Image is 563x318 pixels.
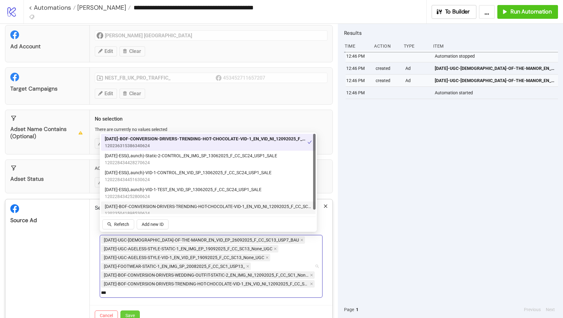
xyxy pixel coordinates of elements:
button: Previous [522,306,543,313]
div: 12:46 PM [346,62,371,74]
span: 120228434451630624 [105,176,271,183]
span: Save [125,313,135,318]
span: search [107,222,112,227]
a: [PERSON_NAME] [76,4,131,11]
span: [DATE]-ESS(Launch)-VID-1-CONTROL_EN_VID_SP_13062025_F_CC_SC24_USP1_SALE [105,169,271,176]
span: check [307,140,312,144]
div: Action [373,40,398,52]
div: AD103-ESS(Launch)-VID-1-CONTROL_EN_VID_SP_13062025_F_CC_SC24_USP1_SALE [101,168,316,185]
span: [DATE]-BOF-CONVERSION-DRIVERS-TRENDING-HOT-CHOCOLATE-VID-1_EN_VID_NI_12092025_F_CC_SC1_USP10_BAU [104,280,309,287]
button: To Builder [432,5,477,19]
span: AD284-BOF-CONVERSION-DRIVERS-TRENDING-HOT-CHOCOLATE-VID-1_EN_VID_NI_12092025_F_CC_SC1_USP10_BAU [101,280,315,288]
span: [PERSON_NAME] [76,3,126,12]
div: Item [433,40,558,52]
span: AD283-BOF-CONVERSION-DRIVERS-WEDDING-OUTFIT-STATIC-2_EN_IMG_NI_12092025_F_CC_SC1_None_BAU [101,271,315,279]
span: 120236315386340624 [105,142,307,149]
span: close [310,274,313,277]
div: Automation stopped [434,50,560,62]
span: [DATE]-ESS(Launch)-Static-2-CONTROL_EN_IMG_SP_13062025_F_CC_SC24_USP1_SALE [105,152,277,159]
span: [DATE]-UGC-[DEMOGRAPHIC_DATA]-OF-THE-MANOR_EN_VID_EP_26092025_F_CC_SC13_USP7_BAU [435,65,555,72]
span: [DATE]-BOF-CONVERSION-DRIVERS-TRENDING-HOT-CHOCOLATE-VID-1_EN_VID_NI_12092025_F_CC_SC1_USP10_BAU [105,203,312,210]
div: AD101-ESS(Launch)-Static-2-CONTROL_EN_IMG_SP_13062025_F_CC_SC24_USP1_SALE [101,151,316,168]
div: Automation started [434,87,560,99]
button: Add new ID [137,219,169,229]
span: 120228434428270624 [105,159,277,166]
span: [DATE]-ESS(Launch)-VID-1-TEST_EN_VID_SP_13062025_F_CC_SC24_USP1_SALE [105,186,261,193]
span: [DATE]-UGC-AGELESS-STYLE-STATIC-1_EN_IMG_EP_19092025_F_CC_SC13_None_UGC [104,245,272,252]
span: close [310,282,313,285]
div: Source Ad [10,217,84,224]
span: [DATE]-BOF-CONVERSION-DRIVERS-WEDDING-OUTFIT-STATIC-2_EN_IMG_NI_12092025_F_CC_SC1_None_BAU [104,272,309,279]
button: 1 [354,306,360,313]
span: close [300,238,303,242]
span: close [323,204,328,208]
div: AD284-BOF-CONVERSION-DRIVERS-TRENDING-HOT-CHOCOLATE-VID-1_EN_VID_NI_12092025_F_CC_SC1_USP10_BAU [101,134,316,151]
p: Select one or more Ads [95,204,327,212]
div: 12:46 PM [346,75,371,86]
div: Ad [405,75,430,86]
input: Select ad ids from list [101,289,109,296]
div: AD107-ESS(Launch)-VID-1-TEST_EN_VID_SP_13062025_F_CC_SC24_USP1_SALE [101,185,316,201]
span: Run Automation [510,8,552,15]
button: Run Automation [497,5,558,19]
button: Next [544,306,557,313]
span: [DATE]-UGC-AGELESS-STYLE-VID-1_EN_VID_EP_19092025_F_CC_SC13_None_UGC [104,254,264,261]
div: created [375,62,400,74]
span: Page [344,306,354,313]
div: 12:46 PM [346,50,371,62]
span: 120235041898530624 [105,210,312,217]
span: Add new ID [142,222,164,227]
span: close [246,265,249,268]
div: created [375,75,400,86]
span: Cancel [100,313,113,318]
span: [DATE]-BOF-CONVERSION-DRIVERS-TRENDING-HOT-CHOCOLATE-VID-1_EN_VID_NI_12092025_F_CC_SC1_USP10_BAU [105,135,307,142]
button: ... [479,5,495,19]
span: close [266,256,269,259]
span: AD315-UGC-AGELESS-STYLE-VID-1_EN_VID_EP_19092025_F_CC_SC13_None_UGC [101,254,270,261]
span: [DATE]-UGC-[DEMOGRAPHIC_DATA]-OF-THE-MANOR_EN_VID_EP_26092025_F_CC_SC13_USP7_BAU [435,77,555,84]
span: To Builder [445,8,470,15]
div: AD284-BOF-CONVERSION-DRIVERS-TRENDING-HOT-CHOCOLATE-VID-1_EN_VID_NI_12092025_F_CC_SC1_USP10_BAU [101,201,316,218]
span: [DATE]-FOOTWEAR-STATIC-1_EN_IMG_SP_20082025_F_CC_SC1_USP13_ [104,263,245,270]
h2: Results [344,29,558,37]
div: Time [344,40,369,52]
a: [DATE]-UGC-[DEMOGRAPHIC_DATA]-OF-THE-MANOR_EN_VID_EP_26092025_F_CC_SC13_USP7_BAU [435,75,555,86]
span: close [274,247,277,250]
div: Ad [405,62,430,74]
span: AD314-UGC-AGELESS-STYLE-STATIC-1_EN_IMG_EP_19092025_F_CC_SC13_None_UGC [101,245,278,253]
span: Refetch [114,222,129,227]
div: 12:46 PM [346,87,371,99]
span: AD328-UGC-LADY-OF-THE-MANOR_EN_VID_EP_26092025_F_CC_SC13_USP7_BAU [101,236,305,244]
div: Type [403,40,428,52]
a: [DATE]-UGC-[DEMOGRAPHIC_DATA]-OF-THE-MANOR_EN_VID_EP_26092025_F_CC_SC13_USP7_BAU [435,62,555,74]
span: [DATE]-UGC-[DEMOGRAPHIC_DATA]-OF-THE-MANOR_EN_VID_EP_26092025_F_CC_SC13_USP7_BAU [104,237,299,243]
span: 120228434252800624 [105,193,261,200]
span: AD231-FOOTWEAR-STATIC-1_EN_IMG_SP_20082025_F_CC_SC1_USP13_ [101,263,251,270]
a: < Automations [29,4,76,11]
button: Refetch [102,219,134,229]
